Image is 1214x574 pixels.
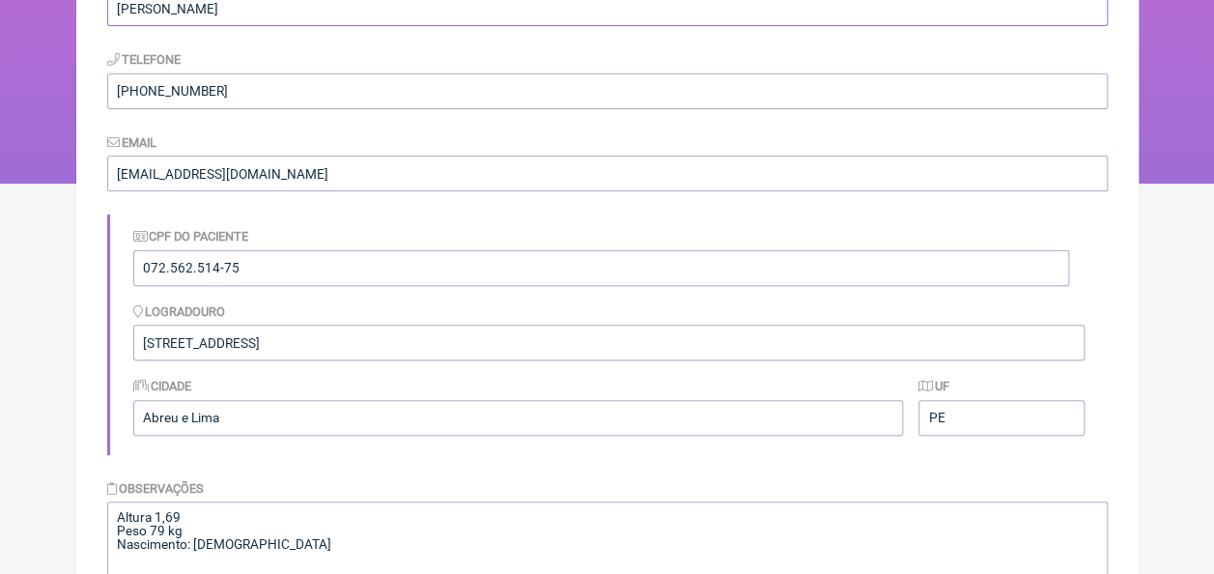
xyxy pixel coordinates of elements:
label: Telefone [107,52,182,67]
input: 21 9124 2137 [107,73,1108,109]
label: UF [918,379,949,393]
input: paciente@email.com [107,156,1108,191]
input: Logradouro [133,325,1085,360]
input: UF [918,400,1084,436]
label: Observações [107,481,205,496]
label: Cidade [133,379,192,393]
input: Cidade [133,400,904,436]
label: Logradouro [133,304,226,319]
label: CPF do Paciente [133,229,249,244]
input: Identificação do Paciente [133,250,1069,286]
label: Email [107,135,157,150]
